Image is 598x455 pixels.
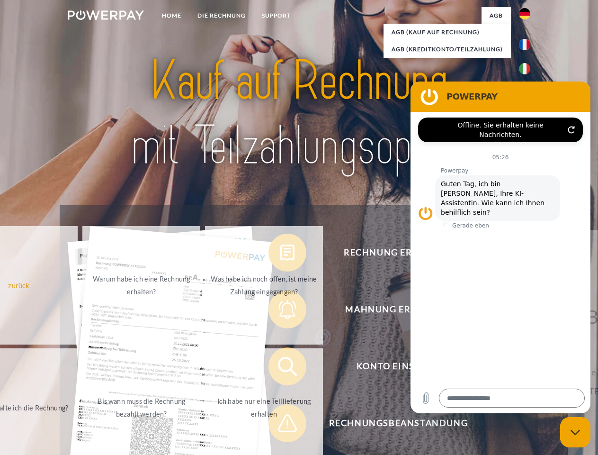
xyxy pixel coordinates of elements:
a: SUPPORT [254,7,299,24]
div: Ich habe nur eine Teillieferung erhalten [211,395,317,420]
a: Home [154,7,189,24]
iframe: Schaltfläche zum Öffnen des Messaging-Fensters; Konversation läuft [560,417,590,447]
a: agb [482,7,511,24]
div: Bis wann muss die Rechnung bezahlt werden? [88,395,195,420]
span: Konto einsehen [282,347,514,385]
button: Konto einsehen [268,347,515,385]
img: it [519,63,530,74]
a: AGB (Kauf auf Rechnung) [384,24,511,41]
img: logo-powerpay-white.svg [68,10,144,20]
img: fr [519,39,530,50]
span: Rechnungsbeanstandung [282,404,514,442]
a: Was habe ich noch offen, ist meine Zahlung eingegangen? [205,226,323,345]
img: de [519,8,530,19]
div: Warum habe ich eine Rechnung erhalten? [88,273,195,298]
iframe: Messaging-Fenster [411,82,590,413]
div: Was habe ich noch offen, ist meine Zahlung eingegangen? [211,273,317,298]
img: title-powerpay_de.svg [90,45,508,182]
a: AGB (Kreditkonto/Teilzahlung) [384,41,511,58]
button: Rechnungsbeanstandung [268,404,515,442]
a: DIE RECHNUNG [189,7,254,24]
